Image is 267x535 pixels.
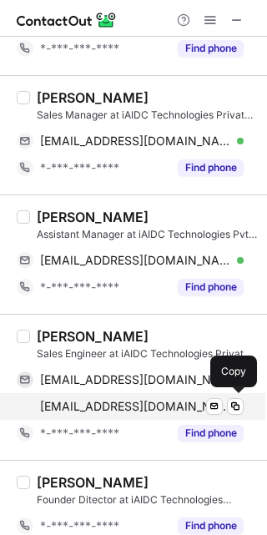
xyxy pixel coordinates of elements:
span: [EMAIL_ADDRESS][DOMAIN_NAME] [40,134,231,149]
div: [PERSON_NAME] [37,209,149,225]
button: Reveal Button [178,159,244,176]
img: ContactOut v5.3.10 [17,10,117,30]
div: [PERSON_NAME] [37,474,149,491]
span: [EMAIL_ADDRESS][DOMAIN_NAME] [40,399,231,414]
button: Reveal Button [178,425,244,442]
button: Reveal Button [178,279,244,295]
button: Reveal Button [178,40,244,57]
div: Assistant Manager at iAIDC Technologies Pvt Ltd. [37,227,257,242]
div: [PERSON_NAME] [37,89,149,106]
div: Sales Engineer at iAIDC Technologies Private Limited [37,346,257,361]
div: Founder Ditector at iAIDC Technologies Private Limited [37,492,257,507]
span: [EMAIL_ADDRESS][DOMAIN_NAME] [40,253,231,268]
button: Reveal Button [178,517,244,534]
div: [PERSON_NAME] [37,328,149,345]
span: [EMAIL_ADDRESS][DOMAIN_NAME] [40,372,231,387]
div: Sales Manager at iAIDC Technologies Private Limited [37,108,257,123]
